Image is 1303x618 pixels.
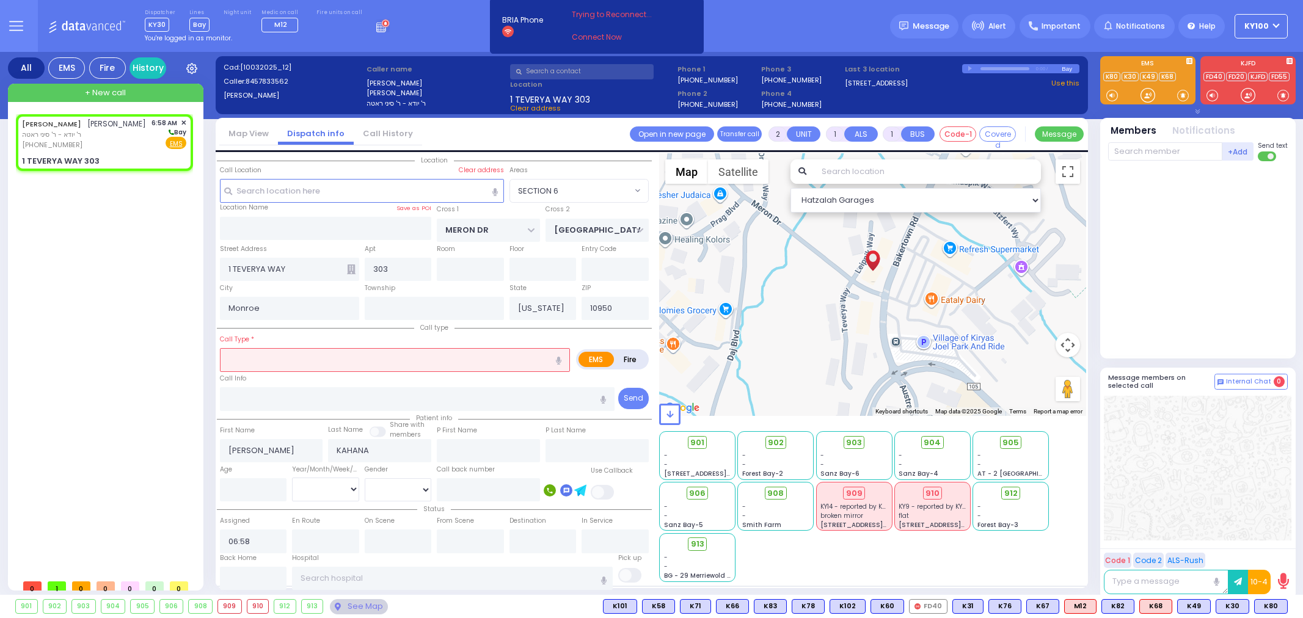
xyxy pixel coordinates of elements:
label: P Last Name [546,426,586,435]
span: M12 [274,20,287,29]
span: BRIA Phone [502,15,543,26]
span: 6:58 AM [151,118,177,128]
span: Other building occupants [347,264,356,274]
label: Dispatcher [145,9,175,16]
span: - [742,451,746,460]
button: Notifications [1172,124,1235,138]
label: First Name [220,426,255,435]
label: Areas [509,165,528,175]
span: - [820,451,824,460]
span: Sanz Bay-4 [899,469,938,478]
div: EMS [48,57,85,79]
span: Location [415,156,454,165]
span: 913 [691,538,704,550]
button: Internal Chat 0 [1214,374,1288,390]
span: Send text [1258,141,1288,150]
span: Clear address [510,103,561,113]
span: members [390,430,421,439]
button: Code-1 [940,126,976,142]
label: [PERSON_NAME] [367,78,506,89]
div: All [8,57,45,79]
label: [PHONE_NUMBER] [677,75,738,84]
label: From Scene [437,516,474,526]
label: Back Home [220,553,257,563]
span: Alert [988,21,1006,32]
label: EMS [1100,60,1195,69]
div: BLS [870,599,904,614]
button: 10-4 [1248,570,1271,594]
label: Floor [509,244,524,254]
div: 904 [101,600,125,613]
a: Use this [1051,78,1079,89]
span: - [977,502,981,511]
label: Turn off text [1258,150,1277,162]
span: - [820,460,824,469]
span: Bay [167,128,186,137]
div: BLS [716,599,749,614]
div: BLS [1216,599,1249,614]
span: - [899,451,902,460]
div: K78 [792,599,825,614]
span: You're logged in as monitor. [145,34,232,43]
label: Assigned [220,516,250,526]
div: 910 [923,487,943,500]
label: Medic on call [261,9,302,16]
span: - [977,451,981,460]
button: Ky100 [1235,14,1288,38]
div: K101 [603,599,637,614]
label: State [509,283,527,293]
label: Call Type * [220,335,254,344]
span: Notifications [1116,21,1165,32]
label: Call Location [220,165,261,175]
div: Year/Month/Week/Day [292,465,359,474]
span: [PHONE_NUMBER] [22,140,82,150]
a: Open this area in Google Maps (opens a new window) [662,400,703,416]
span: Important [1042,21,1081,32]
a: [PERSON_NAME] [22,119,81,129]
a: Connect Now [572,32,668,43]
button: Covered [979,126,1016,142]
label: Last 3 location [845,64,962,75]
span: 8457833562 [246,76,288,86]
label: Hospital [292,553,319,563]
label: Pick up [618,553,641,563]
span: Help [1199,21,1216,32]
button: Members [1111,124,1156,138]
span: 906 [689,487,706,500]
label: Call Info [220,374,246,384]
input: Search location [814,159,1040,184]
label: Gender [365,465,388,474]
span: SECTION 6 [518,185,558,197]
span: 0 [23,581,42,591]
a: K80 [1103,72,1120,81]
label: Entry Code [582,244,616,254]
div: K71 [680,599,711,614]
div: K76 [988,599,1021,614]
div: 905 [131,600,154,613]
label: Street Address [220,244,267,254]
span: Forest Bay-3 [977,520,1018,529]
div: BLS [1101,599,1134,614]
button: Message [1035,126,1084,142]
span: - [664,460,668,469]
div: BLS [1026,599,1059,614]
button: Show satellite imagery [708,159,768,184]
a: Open in new page [630,126,714,142]
span: Phone 3 [761,64,841,75]
a: Map View [219,128,278,139]
div: 913 [302,600,323,613]
span: - [977,511,981,520]
button: Toggle fullscreen view [1056,159,1080,184]
button: Send [618,388,649,409]
div: See map [330,599,387,614]
label: City [220,283,233,293]
span: Sanz Bay-6 [820,469,860,478]
span: [10032025_12] [240,62,291,72]
label: [PERSON_NAME] [367,88,506,98]
div: BLS [1177,599,1211,614]
span: [PERSON_NAME] [87,118,146,129]
a: FD40 [1203,72,1225,81]
span: - [977,460,981,469]
div: ALS [1064,599,1097,614]
span: Phone 1 [677,64,757,75]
